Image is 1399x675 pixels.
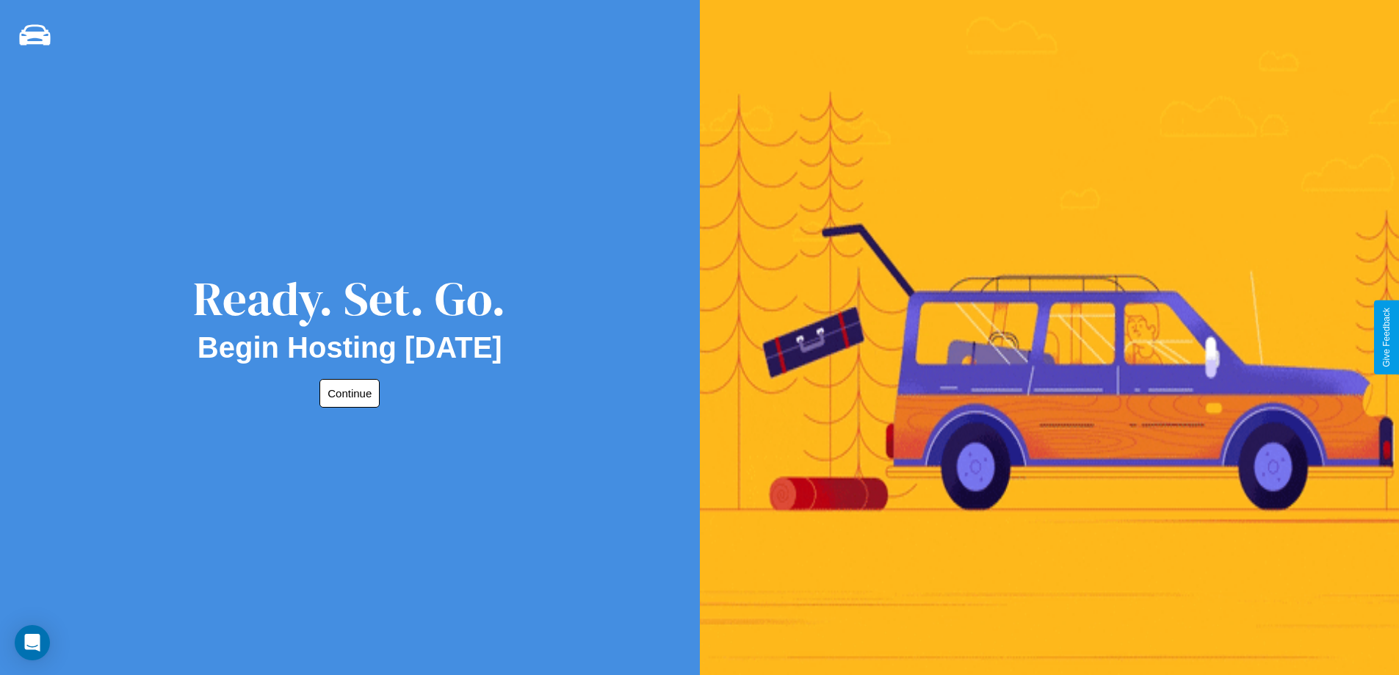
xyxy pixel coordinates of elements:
[1381,308,1392,367] div: Give Feedback
[198,331,502,364] h2: Begin Hosting [DATE]
[319,379,380,408] button: Continue
[193,266,506,331] div: Ready. Set. Go.
[15,625,50,660] div: Open Intercom Messenger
